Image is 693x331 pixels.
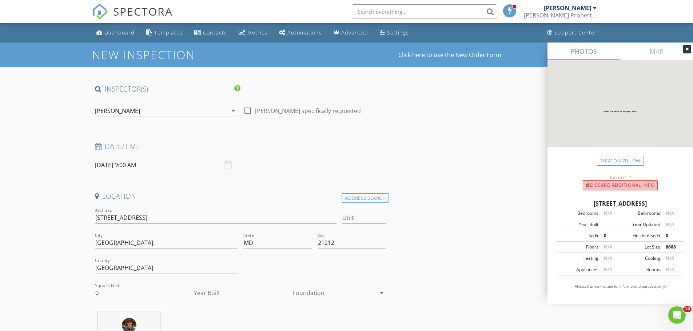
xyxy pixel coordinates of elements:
a: Support Center [544,26,600,40]
div: Discard Additional info [583,180,658,190]
div: Advanced [341,29,368,36]
h4: INSPECTOR(S) [95,84,240,94]
span: N/A [666,266,674,273]
a: Dashboard [93,26,138,40]
div: Heating: [558,255,600,262]
div: Address Search [342,193,389,203]
input: Select date [95,156,238,174]
a: MAP [620,43,693,60]
span: N/A [666,221,674,227]
div: Metrics [247,29,267,36]
div: Bedrooms: [558,210,600,217]
div: Incorrect? [547,174,693,180]
a: View on Zillow [597,156,644,166]
div: Lot Size: [620,244,661,250]
iframe: Intercom live chat [668,306,686,324]
input: Search everything... [352,4,497,19]
div: Support Center [554,29,597,36]
i: arrow_drop_down [377,288,386,297]
div: Rooms: [620,266,661,273]
span: 10 [683,306,692,312]
div: 0 [661,233,682,239]
a: PHOTOS [547,43,620,60]
div: Floors: [558,244,600,250]
a: SPECTORA [92,10,173,25]
span: N/A [604,266,612,273]
span: N/A [666,255,674,261]
a: Metrics [236,26,270,40]
i: arrow_drop_down [229,106,238,115]
label: [PERSON_NAME] specifically requested [255,107,361,114]
h1: New Inspection [92,48,253,61]
h4: Location [95,191,386,201]
div: Appliances: [558,266,600,273]
div: 0 [600,233,620,239]
div: Dashboard [104,29,135,36]
div: Year Built: [558,221,600,228]
div: [STREET_ADDRESS] [556,199,684,208]
span: N/A [604,255,612,261]
a: Settings [377,26,412,40]
div: Templates [154,29,183,36]
span: N/A [604,210,612,216]
a: Click here to use the New Order Form [398,52,501,58]
div: [PERSON_NAME] [544,4,591,12]
div: Automations [287,29,322,36]
a: Contacts [191,26,230,40]
p: All data is unverified and for informational purposes only. [556,284,684,289]
a: Templates [143,26,186,40]
div: Contacts [203,29,227,36]
a: Advanced [331,26,371,40]
div: Laflamme Property Inspections [524,12,597,19]
div: Sq Ft: [558,233,600,239]
span: N/A [666,210,674,216]
div: Cooling: [620,255,661,262]
div: Bathrooms: [620,210,661,217]
img: The Best Home Inspection Software - Spectora [92,4,108,20]
div: [PERSON_NAME] [95,108,140,114]
div: 8668 [661,244,682,250]
div: Settings [387,29,409,36]
span: N/A [604,244,612,250]
span: SPECTORA [113,4,173,19]
div: Year Updated: [620,221,661,228]
img: streetview [547,60,693,165]
a: Automations (Basic) [276,26,325,40]
h4: Date/Time [95,142,386,151]
div: Finished Sq Ft: [620,233,661,239]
